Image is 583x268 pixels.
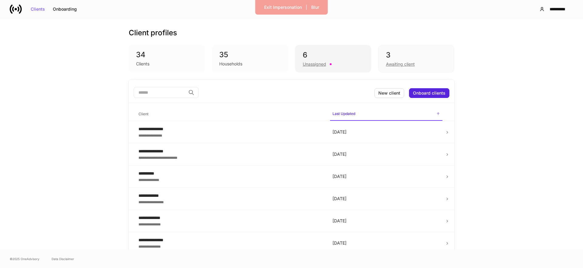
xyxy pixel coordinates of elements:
div: 6Unassigned [295,45,371,72]
button: Blur [307,2,323,12]
div: Onboard clients [413,91,445,95]
div: 34 [136,50,197,60]
h6: Client [138,111,148,117]
div: Onboarding [53,7,77,11]
div: Awaiting client [386,61,415,67]
p: [DATE] [332,151,440,157]
p: [DATE] [332,173,440,179]
p: [DATE] [332,196,440,202]
button: Exit Impersonation [260,2,306,12]
p: [DATE] [332,129,440,135]
div: 6 [303,50,363,60]
span: Client [136,108,325,120]
p: [DATE] [332,240,440,246]
p: [DATE] [332,218,440,224]
h3: Client profiles [129,28,177,38]
div: New client [378,91,400,95]
div: Blur [311,5,319,9]
button: New client [374,88,404,98]
div: 3Awaiting client [378,45,454,72]
div: Households [219,61,242,67]
div: 35 [219,50,281,60]
div: Unassigned [303,61,326,67]
button: Onboard clients [409,88,449,98]
button: Clients [27,4,49,14]
div: Clients [136,61,149,67]
h6: Last Updated [332,111,355,117]
a: Data Disclaimer [52,256,74,261]
div: 3 [386,50,447,60]
span: © 2025 OneAdvisory [10,256,39,261]
span: Last Updated [330,108,442,121]
div: Clients [31,7,45,11]
button: Onboarding [49,4,81,14]
div: Exit Impersonation [264,5,302,9]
